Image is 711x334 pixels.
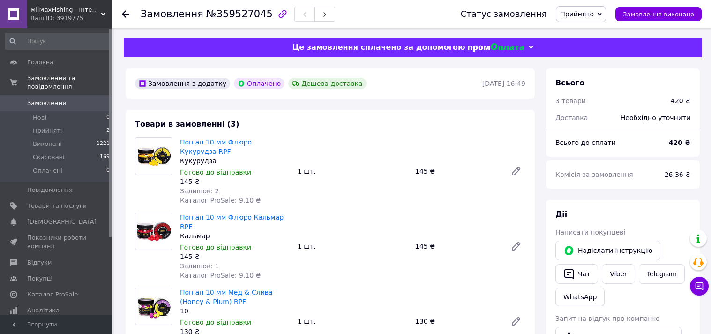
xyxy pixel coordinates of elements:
[122,9,129,19] div: Повернутися назад
[412,165,503,178] div: 145 ₴
[27,234,87,250] span: Показники роботи компанії
[615,7,702,21] button: Замовлення виконано
[615,107,696,128] div: Необхідно уточнити
[33,114,46,122] span: Нові
[180,231,290,241] div: Кальмар
[555,210,567,219] span: Дії
[27,258,52,267] span: Відгуки
[135,141,172,171] img: Поп ап 10 мм Флюро Кукурудза RPF
[294,240,412,253] div: 1 шт.
[482,80,525,87] time: [DATE] 16:49
[412,315,503,328] div: 130 ₴
[27,202,87,210] span: Товари та послуги
[180,243,251,251] span: Готово до відправки
[106,167,110,175] span: 0
[180,252,290,261] div: 145 ₴
[106,114,110,122] span: 0
[555,228,625,236] span: Написати покупцеві
[639,264,685,284] a: Telegram
[507,162,525,181] a: Редагувати
[555,315,659,322] span: Запит на відгук про компанію
[135,216,172,247] img: Поп ап 10 мм Флюро Кальмар RPF
[555,288,605,306] a: WhatsApp
[27,290,78,299] span: Каталог ProSale
[294,315,412,328] div: 1 шт.
[234,78,284,89] div: Оплачено
[27,58,53,67] span: Головна
[555,114,588,121] span: Доставка
[294,165,412,178] div: 1 шт.
[180,187,219,195] span: Залишок: 2
[180,213,284,230] a: Поп ап 10 мм Флюро Кальмар RPF
[135,78,230,89] div: Замовлення з додатку
[555,264,598,284] button: Чат
[669,139,690,146] b: 420 ₴
[665,171,690,178] span: 26.36 ₴
[292,43,465,52] span: Це замовлення сплачено за допомогою
[180,272,261,279] span: Каталог ProSale: 9.10 ₴
[671,96,690,106] div: 420 ₴
[602,264,635,284] a: Viber
[555,97,586,105] span: 3 товари
[33,127,62,135] span: Прийняті
[180,177,290,186] div: 145 ₴
[555,171,633,178] span: Комісія за замовлення
[135,291,172,322] img: Поп ап 10 мм Мед & Слива (Honey & Plum) RPF
[33,167,62,175] span: Оплачені
[206,8,273,20] span: №359527045
[27,306,60,315] span: Аналітика
[180,319,251,326] span: Готово до відправки
[180,306,290,316] div: 10
[555,241,660,260] button: Надіслати інструкцію
[555,78,584,87] span: Всього
[97,140,110,148] span: 1221
[33,140,62,148] span: Виконані
[690,277,709,296] button: Чат з покупцем
[5,33,111,50] input: Пошук
[30,14,112,23] div: Ваш ID: 3919775
[33,153,65,161] span: Скасовані
[27,186,73,194] span: Повідомлення
[180,138,252,155] a: Поп ап 10 мм Флюро Кукурудза RPF
[507,312,525,331] a: Редагувати
[141,8,203,20] span: Замовлення
[180,288,273,305] a: Поп ап 10 мм Мед & Слива (Honey & Plum) RPF
[412,240,503,253] div: 145 ₴
[468,43,524,52] img: evopay logo
[288,78,366,89] div: Дешева доставка
[27,218,97,226] span: [DEMOGRAPHIC_DATA]
[623,11,694,18] span: Замовлення виконано
[461,9,547,19] div: Статус замовлення
[180,156,290,166] div: Кукурудза
[507,237,525,256] a: Редагувати
[180,168,251,176] span: Готово до відправки
[180,197,261,204] span: Каталог ProSale: 9.10 ₴
[560,10,594,18] span: Прийнято
[30,6,101,14] span: MilMaxFishing - інтернет-магазин
[27,274,52,283] span: Покупці
[106,127,110,135] span: 2
[27,99,66,107] span: Замовлення
[135,120,239,129] span: Товари в замовленні (3)
[180,262,219,270] span: Залишок: 1
[27,74,112,91] span: Замовлення та повідомлення
[100,153,110,161] span: 169
[555,139,616,146] span: Всього до сплати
